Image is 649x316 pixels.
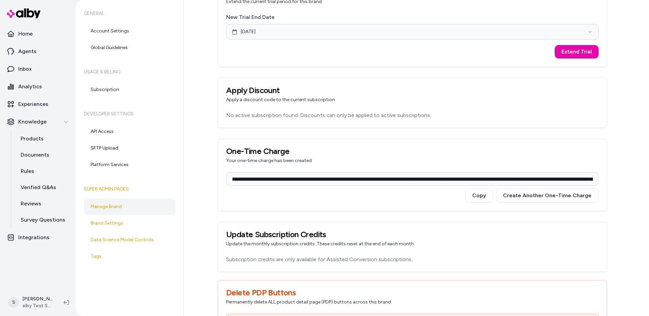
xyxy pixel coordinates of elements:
p: Survey Questions [21,216,65,224]
p: Rules [21,167,34,175]
p: Permanently delete ALL product detail page (PDP) buttons across this brand [226,299,599,306]
a: Products [14,131,73,147]
p: Knowledge [18,118,47,126]
a: Integrations [3,229,73,246]
h3: Delete PDP Buttons [226,289,599,297]
p: Documents [21,151,49,159]
a: API Access [84,123,175,140]
p: Inbox [18,65,32,73]
button: Copy [465,188,493,203]
a: Account Settings [84,23,175,39]
p: No active subscription found. Discounts can only be applied to active subscriptions. [226,111,599,119]
a: Rules [14,163,73,179]
button: S[PERSON_NAME]alby Test Store [4,292,58,313]
a: Global Guidelines [84,40,175,56]
p: Reviews [21,200,41,208]
p: [PERSON_NAME] [22,296,53,302]
a: Inbox [3,61,73,77]
button: [DATE] [226,24,599,40]
a: Verified Q&As [14,179,73,196]
label: New Trial End Date [226,14,274,20]
a: Brand Settings [84,215,175,231]
a: Tags [84,248,175,265]
img: alby Logo [7,8,41,18]
a: SFTP Upload [84,140,175,156]
h3: Update Subscription Credits [226,230,599,239]
a: Reviews [14,196,73,212]
a: Home [3,26,73,42]
button: Knowledge [3,114,73,130]
h6: Developer Settings [84,105,175,123]
a: Survey Questions [14,212,73,228]
p: Agents [18,47,37,55]
a: Subscription [84,82,175,98]
span: alby Test Store [22,302,53,309]
button: Create Another One-Time Charge [496,188,599,203]
a: Manage Brand [84,199,175,215]
h6: General [84,4,175,23]
p: Experiences [18,100,48,108]
a: Documents [14,147,73,163]
p: Subscription credits are only available for Assisted Conversion subscriptions. [226,255,599,264]
p: Home [18,30,33,38]
a: Analytics [3,78,73,95]
p: Update the monthly subscription credits. These credits reset at the end of each month. [226,241,599,247]
a: Agents [3,43,73,60]
a: Experiences [3,96,73,112]
p: Your one-time charge has been created. [226,157,599,164]
h6: Super Admin Pages [84,180,175,199]
p: Verified Q&As [21,183,56,191]
span: [DATE] [241,28,256,35]
span: S [8,297,19,308]
p: Integrations [18,233,49,242]
h6: Usage & Billing [84,63,175,82]
a: Platform Services [84,157,175,173]
h3: Apply Discount [226,86,599,94]
h3: One-Time Charge [226,147,599,155]
p: Apply a discount code to the current subscription [226,96,599,103]
p: Products [21,135,44,143]
a: Data Science Model Controls [84,232,175,248]
button: Extend Trial [555,45,599,59]
p: Analytics [18,83,42,91]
